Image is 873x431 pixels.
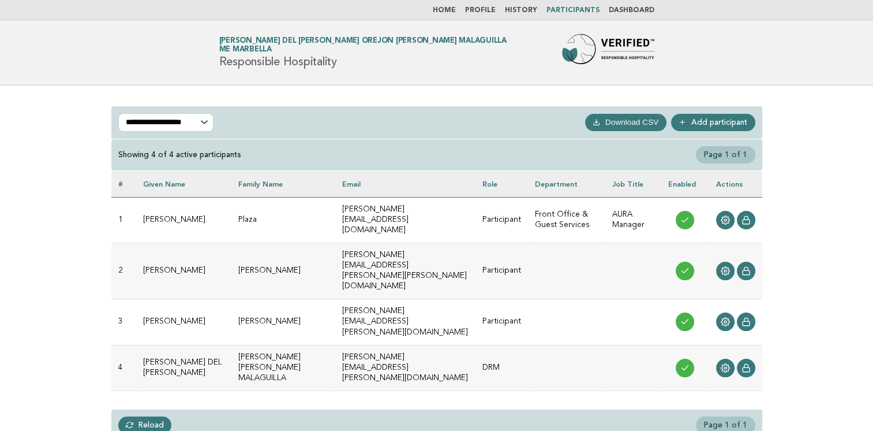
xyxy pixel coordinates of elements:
[661,171,709,197] th: Enabled
[605,171,661,197] th: Job Title
[433,7,456,14] a: Home
[231,197,335,243] td: Plaza
[335,299,475,345] td: [PERSON_NAME][EMAIL_ADDRESS][PERSON_NAME][DOMAIN_NAME]
[671,114,755,131] a: Add participant
[111,243,136,299] td: 2
[475,299,528,345] td: Participant
[475,197,528,243] td: Participant
[335,171,475,197] th: Email
[136,345,232,391] td: [PERSON_NAME] DEL [PERSON_NAME]
[136,171,232,197] th: Given name
[111,299,136,345] td: 3
[465,7,496,14] a: Profile
[475,345,528,391] td: DRM
[136,243,232,299] td: [PERSON_NAME]
[231,171,335,197] th: Family name
[585,114,666,131] button: Download CSV
[475,243,528,299] td: Participant
[219,37,507,53] a: [PERSON_NAME] DEL [PERSON_NAME] OREJON [PERSON_NAME] MALAGUILLAME Marbella
[111,171,136,197] th: #
[231,243,335,299] td: [PERSON_NAME]
[219,38,507,68] h1: Responsible Hospitality
[118,150,241,160] div: Showing 4 of 4 active participants
[562,34,654,71] img: Forbes Travel Guide
[231,345,335,391] td: [PERSON_NAME] [PERSON_NAME] MALAGUILLA
[136,299,232,345] td: [PERSON_NAME]
[111,345,136,391] td: 4
[605,197,661,243] td: AURA Manager
[136,197,232,243] td: [PERSON_NAME]
[335,345,475,391] td: [PERSON_NAME][EMAIL_ADDRESS][PERSON_NAME][DOMAIN_NAME]
[546,7,600,14] a: Participants
[609,7,654,14] a: Dashboard
[475,171,528,197] th: Role
[528,197,605,243] td: Front Office & Guest Services
[528,171,605,197] th: Department
[231,299,335,345] td: [PERSON_NAME]
[111,197,136,243] td: 1
[335,197,475,243] td: [PERSON_NAME][EMAIL_ADDRESS][DOMAIN_NAME]
[505,7,537,14] a: History
[335,243,475,299] td: [PERSON_NAME][EMAIL_ADDRESS][PERSON_NAME][PERSON_NAME][DOMAIN_NAME]
[219,46,272,54] span: ME Marbella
